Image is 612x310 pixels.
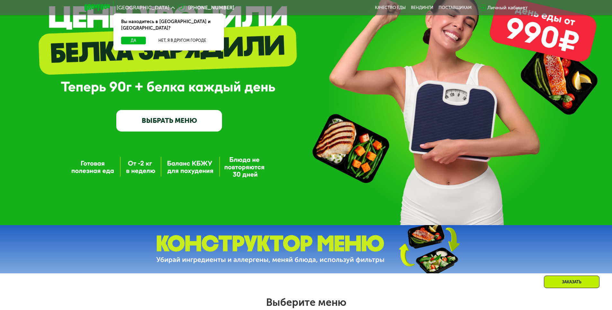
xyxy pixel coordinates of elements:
h2: Выберите меню [21,296,591,309]
a: Вендинги [411,5,433,10]
div: Заказать [544,276,599,288]
a: Качество еды [375,5,406,10]
div: Личный кабинет [487,4,528,12]
button: Да [121,37,146,44]
div: поставщикам [439,5,472,10]
span: [GEOGRAPHIC_DATA] [117,5,169,10]
div: Вы находитесь в [GEOGRAPHIC_DATA] и [GEOGRAPHIC_DATA]? [113,14,224,37]
a: ВЫБРАТЬ МЕНЮ [116,110,222,131]
button: Нет, я в другом городе [148,37,216,44]
a: [PHONE_NUMBER] [178,4,234,12]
